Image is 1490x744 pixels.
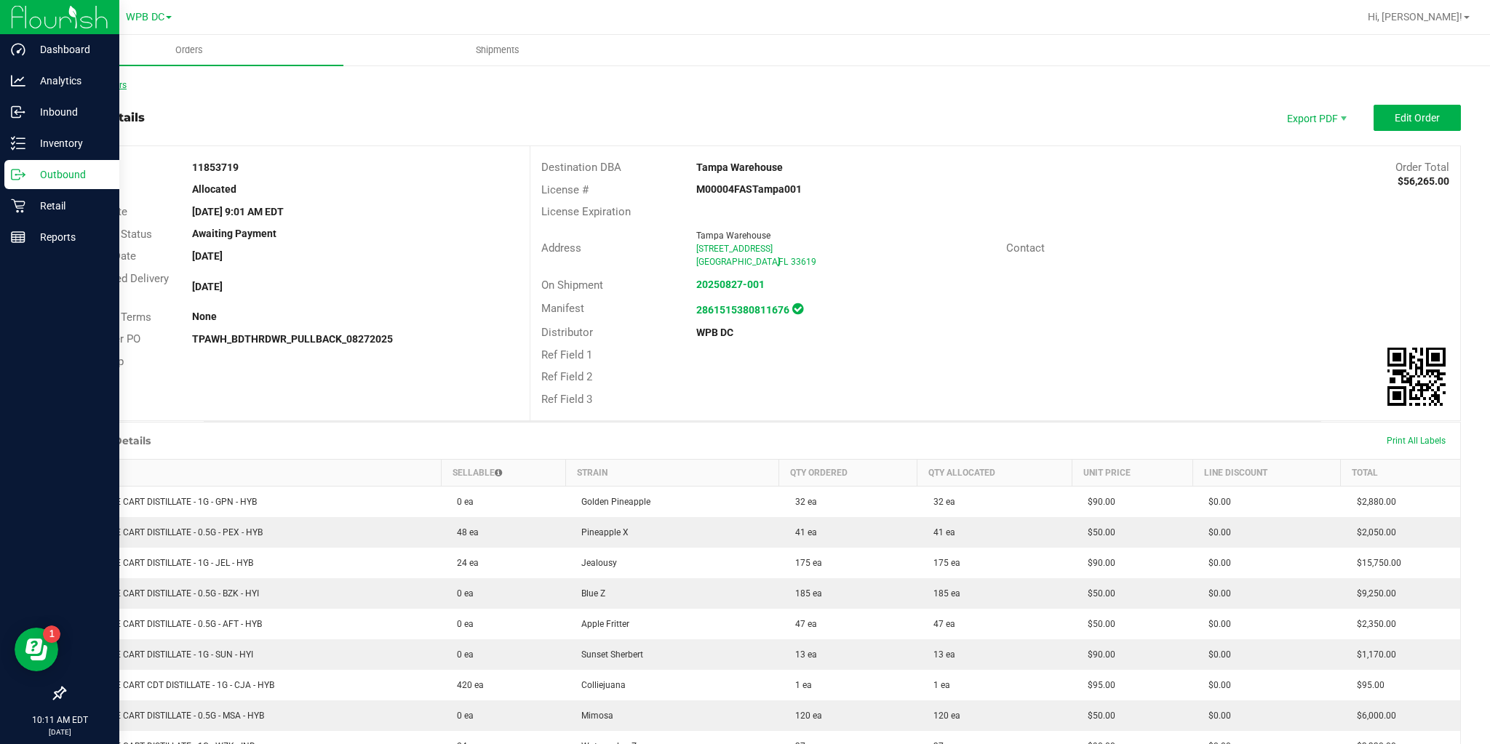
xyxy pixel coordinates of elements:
[7,713,113,727] p: 10:11 AM EDT
[541,348,592,361] span: Ref Field 1
[11,73,25,88] inline-svg: Analytics
[696,244,773,254] span: [STREET_ADDRESS]
[43,625,60,643] iframe: Resource center unread badge
[1387,436,1446,446] span: Print All Labels
[156,44,223,57] span: Orders
[1201,497,1231,507] span: $0.00
[25,166,113,183] p: Outbound
[696,279,765,290] a: 20250827-001
[1341,460,1460,487] th: Total
[450,711,474,721] span: 0 ea
[788,497,817,507] span: 32 ea
[1201,527,1231,537] span: $0.00
[926,497,955,507] span: 32 ea
[65,460,442,487] th: Item
[777,257,778,267] span: ,
[192,161,239,173] strong: 11853719
[788,680,812,690] span: 1 ea
[574,527,629,537] span: Pineapple X
[778,257,788,267] span: FL
[541,393,592,406] span: Ref Field 3
[450,588,474,599] span: 0 ea
[25,228,113,246] p: Reports
[192,183,236,195] strong: Allocated
[74,711,264,721] span: FT - VAPE CART DISTILLATE - 0.5G - MSA - HYB
[574,711,613,721] span: Mimosa
[25,41,113,58] p: Dashboard
[74,680,274,690] span: FT - VAPE CART CDT DISTILLATE - 1G - CJA - HYB
[574,649,643,660] span: Sunset Sherbert
[574,558,617,568] span: Jealousy
[192,250,223,262] strong: [DATE]
[696,304,789,316] a: 2861515380811676
[926,558,960,568] span: 175 ea
[450,680,484,690] span: 420 ea
[574,680,626,690] span: Colliejuana
[11,105,25,119] inline-svg: Inbound
[450,619,474,629] span: 0 ea
[1080,711,1115,721] span: $50.00
[1201,680,1231,690] span: $0.00
[541,302,584,315] span: Manifest
[791,257,816,267] span: 33619
[11,230,25,244] inline-svg: Reports
[541,183,589,196] span: License #
[1387,348,1446,406] qrcode: 11853719
[926,680,950,690] span: 1 ea
[192,206,284,217] strong: [DATE] 9:01 AM EDT
[11,136,25,151] inline-svg: Inventory
[1080,619,1115,629] span: $50.00
[926,711,960,721] span: 120 ea
[1006,241,1045,255] span: Contact
[1201,588,1231,599] span: $0.00
[541,370,592,383] span: Ref Field 2
[788,588,822,599] span: 185 ea
[926,619,955,629] span: 47 ea
[1201,711,1231,721] span: $0.00
[1272,105,1359,131] li: Export PDF
[1395,112,1440,124] span: Edit Order
[541,205,631,218] span: License Expiration
[74,619,262,629] span: FT - VAPE CART DISTILLATE - 0.5G - AFT - HYB
[1350,527,1396,537] span: $2,050.00
[696,161,783,173] strong: Tampa Warehouse
[1398,175,1449,187] strong: $56,265.00
[696,231,770,241] span: Tampa Warehouse
[15,628,58,671] iframe: Resource center
[1080,558,1115,568] span: $90.00
[1350,680,1385,690] span: $95.00
[696,257,780,267] span: [GEOGRAPHIC_DATA]
[1080,588,1115,599] span: $50.00
[25,135,113,152] p: Inventory
[74,649,253,660] span: FT - VAPE CART DISTILLATE - 1G - SUN - HYI
[1080,680,1115,690] span: $95.00
[1368,11,1462,23] span: Hi, [PERSON_NAME]!
[1350,558,1401,568] span: $15,750.00
[574,497,650,507] span: Golden Pineapple
[926,649,955,660] span: 13 ea
[74,527,263,537] span: FT - VAPE CART DISTILLATE - 0.5G - PEX - HYB
[74,558,253,568] span: FT - VAPE CART DISTILLATE - 1G - JEL - HYB
[1350,711,1396,721] span: $6,000.00
[541,241,581,255] span: Address
[192,228,276,239] strong: Awaiting Payment
[788,527,817,537] span: 41 ea
[1350,497,1396,507] span: $2,880.00
[696,183,802,195] strong: M00004FASTampa001
[926,588,960,599] span: 185 ea
[1201,649,1231,660] span: $0.00
[788,649,817,660] span: 13 ea
[74,497,257,507] span: FT - VAPE CART DISTILLATE - 1G - GPN - HYB
[192,311,217,322] strong: None
[788,619,817,629] span: 47 ea
[1080,649,1115,660] span: $90.00
[1350,619,1396,629] span: $2,350.00
[788,558,822,568] span: 175 ea
[565,460,779,487] th: Strain
[541,161,621,174] span: Destination DBA
[25,197,113,215] p: Retail
[1080,497,1115,507] span: $90.00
